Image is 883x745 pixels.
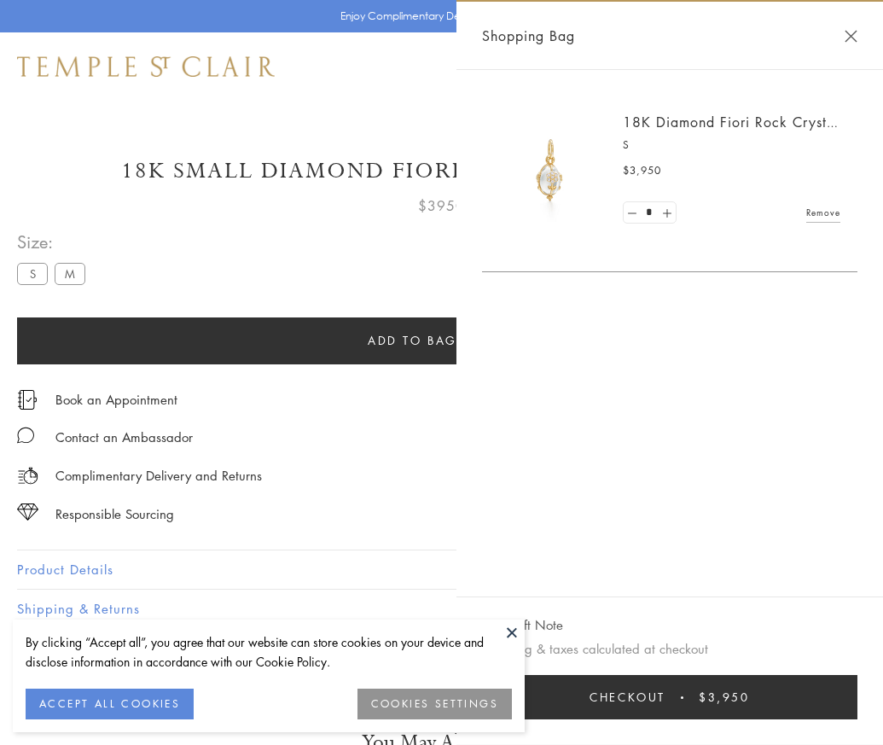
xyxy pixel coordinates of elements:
div: Contact an Ambassador [55,427,193,448]
h1: 18K Small Diamond Fiori Rock Crystal Amulet [17,156,866,186]
button: Checkout $3,950 [482,675,857,719]
img: MessageIcon-01_2.svg [17,427,34,444]
label: S [17,263,48,284]
label: M [55,263,85,284]
a: Set quantity to 2 [658,202,675,224]
span: Size: [17,228,92,256]
span: Shopping Bag [482,25,575,47]
img: icon_sourcing.svg [17,503,38,521]
img: P51889-E11FIORI [499,119,601,222]
button: ACCEPT ALL COOKIES [26,689,194,719]
button: Close Shopping Bag [845,30,857,43]
div: By clicking “Accept all”, you agree that our website can store cookies on your device and disclos... [26,632,512,672]
button: Add to bag [17,317,808,364]
button: Shipping & Returns [17,590,866,628]
img: Temple St. Clair [17,56,275,77]
a: Remove [806,203,840,222]
button: Add Gift Note [482,614,563,636]
img: icon_appointment.svg [17,390,38,410]
span: $3950 [418,195,465,217]
p: Shipping & taxes calculated at checkout [482,638,857,660]
span: Checkout [590,688,665,707]
div: Responsible Sourcing [55,503,174,525]
a: Book an Appointment [55,390,177,409]
span: $3,950 [699,688,750,707]
p: Complimentary Delivery and Returns [55,465,262,486]
img: icon_delivery.svg [17,465,38,486]
p: Enjoy Complimentary Delivery & Returns [340,8,534,25]
span: Add to bag [368,331,457,350]
p: S [623,137,840,154]
button: COOKIES SETTINGS [357,689,512,719]
a: Set quantity to 0 [624,202,641,224]
span: $3,950 [623,162,661,179]
button: Product Details [17,550,866,589]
